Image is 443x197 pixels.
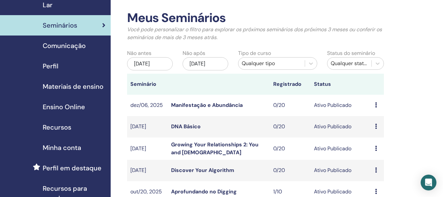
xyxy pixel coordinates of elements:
td: Ativo Publicado [311,116,372,137]
td: 0/20 [270,116,311,137]
td: 0/20 [270,137,311,160]
td: [DATE] [127,137,168,160]
td: Ativo Publicado [311,95,372,116]
th: Seminário [127,74,168,95]
td: Ativo Publicado [311,160,372,181]
label: Não antes [127,49,151,57]
td: 0/20 [270,160,311,181]
span: Materiais de ensino [43,82,103,91]
a: Growing Your Relationships 2: You and [DEMOGRAPHIC_DATA] [171,141,258,156]
th: Status [311,74,372,95]
a: DNA Básico [171,123,201,130]
h2: Meus Seminários [127,11,384,26]
span: Minha conta [43,143,81,153]
td: Ativo Publicado [311,137,372,160]
td: 0/20 [270,95,311,116]
div: Qualquer tipo [242,60,301,67]
label: Status do seminário [327,49,375,57]
a: Discover Your Algorithm [171,167,234,174]
td: [DATE] [127,116,168,137]
td: [DATE] [127,160,168,181]
div: [DATE] [127,57,173,70]
span: Perfil em destaque [43,163,101,173]
span: Ensino Online [43,102,85,112]
div: [DATE] [183,57,228,70]
div: Open Intercom Messenger [421,175,436,190]
label: Tipo de curso [238,49,271,57]
span: Seminários [43,20,77,30]
span: Perfil [43,61,58,71]
th: Registrado [270,74,311,95]
label: Não após [183,49,205,57]
a: Manifestação e Abundância [171,102,243,109]
div: Qualquer status [331,60,368,67]
td: dez/06, 2025 [127,95,168,116]
p: Você pode personalizar o filtro para explorar os próximos seminários dos próximos 3 meses ou conf... [127,26,384,41]
a: Aprofundando no Digging [171,188,237,195]
span: Comunicação [43,41,86,51]
span: Recursos [43,122,71,132]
